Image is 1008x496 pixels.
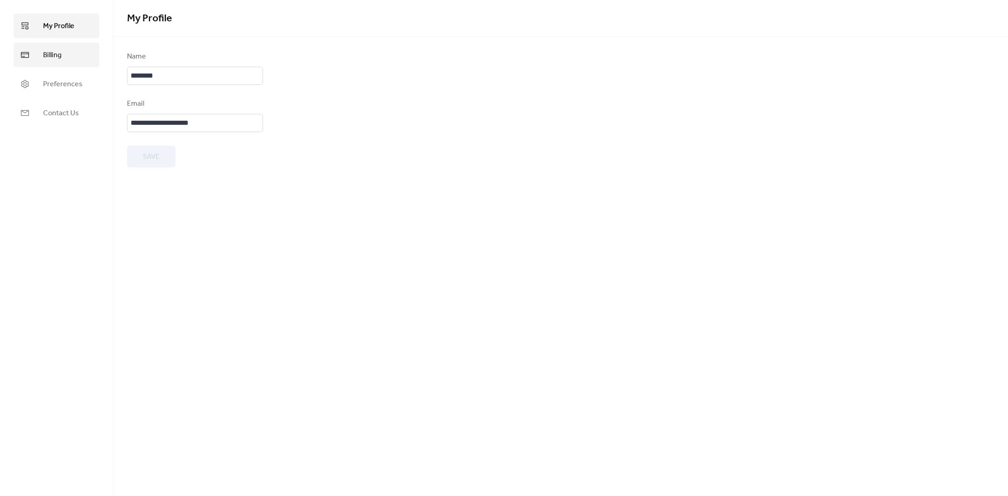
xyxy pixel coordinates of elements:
a: My Profile [14,14,99,38]
span: My Profile [43,21,74,32]
span: Contact Us [43,108,79,119]
a: Contact Us [14,101,99,125]
span: Preferences [43,79,83,90]
span: Billing [43,50,62,61]
div: Email [127,98,261,109]
a: Preferences [14,72,99,96]
a: Billing [14,43,99,67]
div: Name [127,51,261,62]
span: My Profile [127,9,172,29]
